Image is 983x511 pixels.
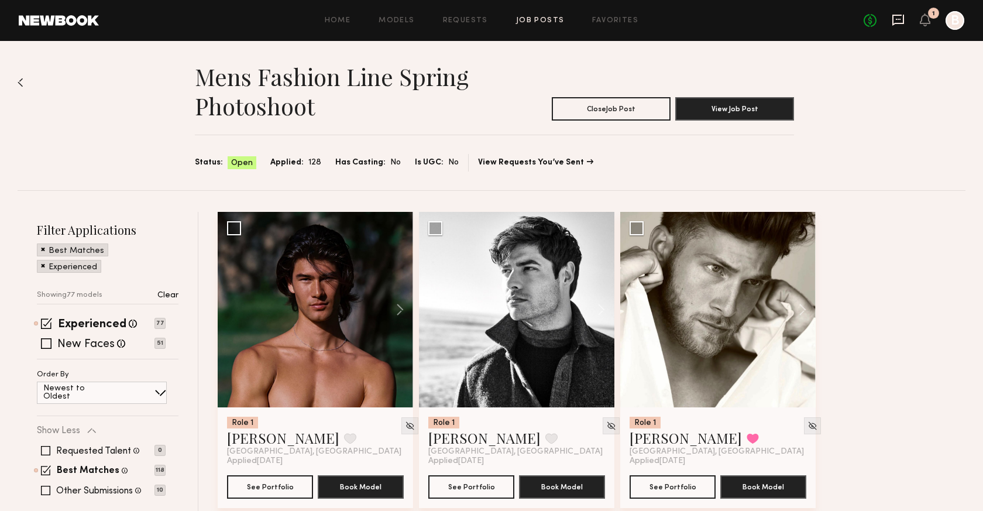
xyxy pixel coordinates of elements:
span: Has Casting: [335,156,386,169]
p: 77 [154,318,166,329]
button: Book Model [318,475,404,499]
span: [GEOGRAPHIC_DATA], [GEOGRAPHIC_DATA] [227,447,401,457]
a: Favorites [592,17,638,25]
p: Order By [37,371,69,379]
div: Applied [DATE] [227,457,404,466]
button: See Portfolio [227,475,313,499]
span: Status: [195,156,223,169]
div: Applied [DATE] [428,457,605,466]
p: Newest to Oldest [43,385,113,401]
span: Applied: [270,156,304,169]
button: View Job Post [675,97,794,121]
button: See Portfolio [630,475,716,499]
label: New Faces [57,339,115,351]
img: Back to previous page [18,78,23,87]
a: Book Model [318,481,404,491]
p: Clear [157,291,178,300]
span: [GEOGRAPHIC_DATA], [GEOGRAPHIC_DATA] [630,447,804,457]
p: 0 [154,445,166,456]
button: CloseJob Post [552,97,671,121]
h1: Mens Fashion Line Spring Photoshoot [195,62,494,121]
a: [PERSON_NAME] [630,428,742,447]
a: B [946,11,964,30]
p: Experienced [49,263,97,272]
p: 51 [154,338,166,349]
label: Requested Talent [56,447,131,456]
a: [PERSON_NAME] [428,428,541,447]
button: Book Model [519,475,605,499]
p: Best Matches [49,247,104,255]
a: Requests [443,17,488,25]
span: [GEOGRAPHIC_DATA], [GEOGRAPHIC_DATA] [428,447,603,457]
a: Models [379,17,414,25]
p: 10 [154,485,166,496]
label: Other Submissions [56,486,133,496]
button: Book Model [720,475,806,499]
span: No [390,156,401,169]
div: Role 1 [227,417,258,428]
div: Role 1 [630,417,661,428]
h2: Filter Applications [37,222,178,238]
a: Job Posts [516,17,565,25]
div: Role 1 [428,417,459,428]
label: Best Matches [57,467,119,476]
a: Home [325,17,351,25]
a: View Requests You’ve Sent [478,159,593,167]
p: 118 [154,465,166,476]
span: 128 [308,156,321,169]
button: See Portfolio [428,475,514,499]
div: 1 [932,11,935,17]
img: Unhide Model [606,421,616,431]
label: Experienced [58,319,126,331]
span: No [448,156,459,169]
div: Applied [DATE] [630,457,806,466]
p: Show Less [37,426,80,435]
img: Unhide Model [807,421,817,431]
a: Book Model [720,481,806,491]
a: [PERSON_NAME] [227,428,339,447]
span: Open [231,157,253,169]
p: Showing 77 models [37,291,102,299]
a: Book Model [519,481,605,491]
img: Unhide Model [405,421,415,431]
span: Is UGC: [415,156,444,169]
